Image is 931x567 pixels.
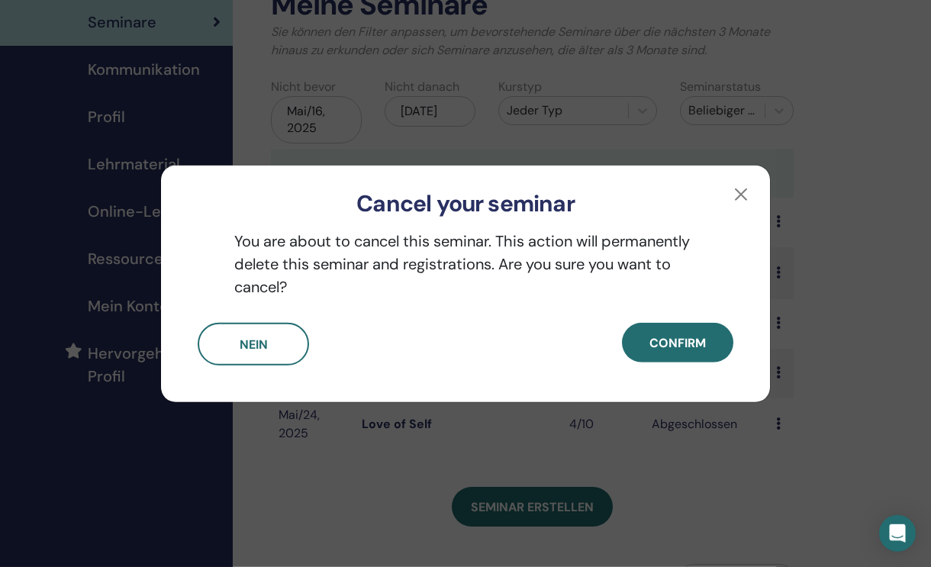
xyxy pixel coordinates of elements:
span: Confirm [649,335,706,351]
h3: Cancel your seminar [185,190,746,217]
p: You are about to cancel this seminar. This action will permanently delete this seminar and regist... [198,230,733,298]
span: Nein [240,337,268,353]
button: Confirm [622,323,733,362]
div: Open Intercom Messenger [879,515,916,552]
button: Nein [198,323,309,366]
